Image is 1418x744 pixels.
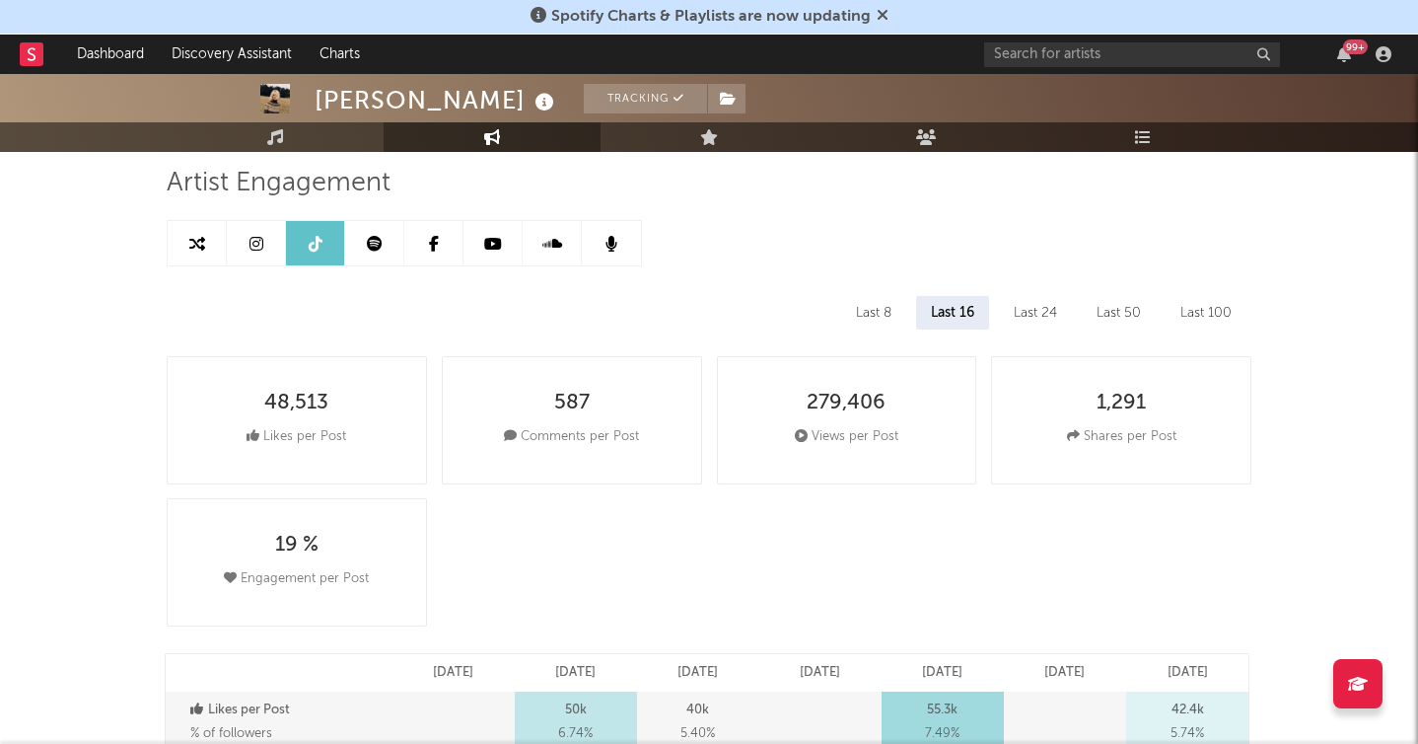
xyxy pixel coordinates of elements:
[841,296,906,330] div: Last 8
[1044,661,1085,685] p: [DATE]
[922,661,962,685] p: [DATE]
[795,425,898,449] div: Views per Post
[63,35,158,74] a: Dashboard
[984,42,1280,67] input: Search for artists
[433,661,473,685] p: [DATE]
[158,35,306,74] a: Discovery Assistant
[800,661,840,685] p: [DATE]
[224,567,369,591] div: Engagement per Post
[1168,661,1208,685] p: [DATE]
[686,699,709,722] p: 40k
[551,9,871,25] span: Spotify Charts & Playlists are now updating
[1171,699,1204,722] p: 42.4k
[1067,425,1176,449] div: Shares per Post
[565,699,587,722] p: 50k
[315,84,559,116] div: [PERSON_NAME]
[306,35,374,74] a: Charts
[504,425,639,449] div: Comments per Post
[275,534,319,558] div: 19 %
[190,727,272,740] span: % of followers
[927,699,957,722] p: 55.3k
[916,296,989,330] div: Last 16
[1082,296,1156,330] div: Last 50
[807,392,886,415] div: 279,406
[999,296,1072,330] div: Last 24
[555,661,596,685] p: [DATE]
[167,172,390,195] span: Artist Engagement
[554,392,590,415] div: 587
[190,699,388,722] p: Likes per Post
[1166,296,1246,330] div: Last 100
[584,84,707,113] button: Tracking
[1337,46,1351,62] button: 99+
[264,392,328,415] div: 48,513
[877,9,888,25] span: Dismiss
[1343,39,1368,54] div: 99 +
[677,661,718,685] p: [DATE]
[1097,392,1146,415] div: 1,291
[247,425,346,449] div: Likes per Post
